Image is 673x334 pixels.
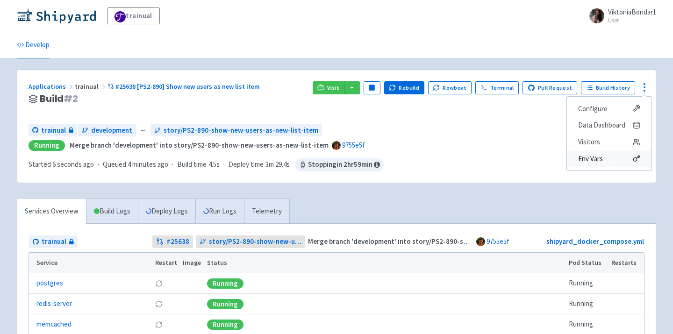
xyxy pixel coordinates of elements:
a: story/PS2-890-show-new-users-as-new-list-item [150,124,322,137]
span: # 2 [64,92,78,105]
th: Restart [152,253,180,273]
a: Services Overview [17,199,86,224]
a: development [78,124,136,137]
span: Configure [578,102,608,115]
a: Configure [567,100,652,117]
div: · · · [29,158,384,171]
a: Run Logs [195,199,244,224]
a: Pull Request [523,81,577,94]
a: 9755e5f [342,141,365,149]
small: User [608,17,656,23]
a: Terminal [475,81,519,94]
a: Visit [313,81,344,94]
span: Env Vars [578,152,603,165]
a: Deploy Logs [138,199,195,224]
a: #25638 [PS2-890] Show new users as new list item [107,82,261,91]
td: Running [566,294,609,314]
a: Develop [17,32,50,58]
a: Build Logs [86,199,138,224]
a: story/PS2-890-show-new-users-as-new-list-item [196,235,306,248]
a: Visitors [567,134,652,150]
span: development [91,125,132,136]
div: Running [207,299,243,309]
span: Data Dashboard [578,119,625,132]
button: Rowboat [428,81,472,94]
button: Restart pod [155,300,163,308]
span: ViktoriiaBondar1 [608,7,656,16]
span: 3m 29.4s [265,159,290,170]
span: Deploy time [229,159,264,170]
span: ← [140,125,147,136]
span: 4.5s [208,159,220,170]
span: trainual [42,236,66,247]
a: #25638 [152,235,193,248]
span: Visit [327,84,339,92]
span: Started [29,160,94,169]
strong: Merge branch 'development' into story/PS2-890-show-new-users-as-new-list-item [70,141,329,149]
button: Restart pod [155,321,163,328]
button: Pause [364,81,380,94]
th: Pod Status [566,253,609,273]
div: Running [29,140,65,151]
span: Build time [177,159,207,170]
button: Rebuild [384,81,424,94]
a: shipyard_docker_compose.yml [546,237,644,246]
img: Shipyard logo [17,8,96,23]
a: Applications [29,82,75,91]
a: postgres [36,278,63,289]
th: Restarts [609,253,644,273]
a: trainual [107,7,160,24]
a: memcached [36,319,72,330]
a: trainual [29,124,77,137]
time: 4 minutes ago [128,160,168,169]
div: Running [207,320,243,330]
span: trainual [75,82,107,91]
span: trainual [41,125,66,136]
button: Restart pod [155,280,163,287]
a: ViktoriiaBondar1 User [584,8,656,23]
a: Data Dashboard [567,117,652,134]
th: Status [204,253,566,273]
a: trainual [29,235,78,248]
a: redis-server [36,298,72,309]
a: 9755e5f [487,237,509,246]
strong: Merge branch 'development' into story/PS2-890-show-new-users-as-new-list-item [308,237,567,246]
span: story/PS2-890-show-new-users-as-new-list-item [209,236,302,247]
span: story/PS2-890-show-new-users-as-new-list-item [164,125,318,136]
a: Telemetry [244,199,289,224]
a: Build History [581,81,635,94]
span: Queued [103,160,168,169]
time: 6 seconds ago [52,160,94,169]
td: Running [566,273,609,294]
strong: # 25638 [166,236,189,247]
th: Service [29,253,152,273]
th: Image [180,253,204,273]
span: Build [40,93,78,104]
a: Env Vars [567,150,652,167]
span: Stopping in 2 hr 59 min [295,158,384,171]
span: Visitors [578,135,600,149]
div: Running [207,278,243,289]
